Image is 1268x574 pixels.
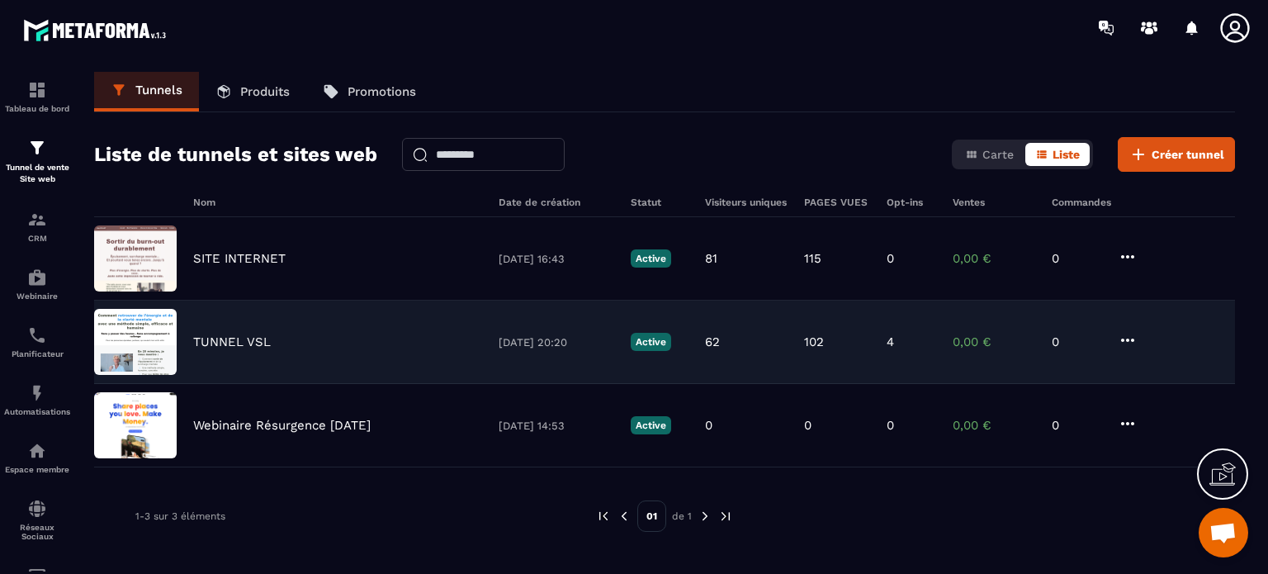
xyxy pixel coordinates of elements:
p: Tableau de bord [4,104,70,113]
p: 81 [705,251,717,266]
a: automationsautomationsAutomatisations [4,371,70,429]
p: Planificateur [4,349,70,358]
h6: Nom [193,197,482,208]
p: Promotions [348,84,416,99]
p: 0,00 € [953,334,1035,349]
span: Créer tunnel [1152,146,1224,163]
button: Créer tunnel [1118,137,1235,172]
img: logo [23,15,172,45]
p: 0 [1052,418,1101,433]
a: schedulerschedulerPlanificateur [4,313,70,371]
p: de 1 [672,510,692,523]
img: automations [27,441,47,461]
p: Active [631,249,671,268]
a: formationformationTunnel de vente Site web [4,126,70,197]
p: 1-3 sur 3 éléments [135,510,225,522]
h6: Date de création [499,197,614,208]
a: automationsautomationsWebinaire [4,255,70,313]
p: 0 [1052,251,1101,266]
p: 115 [804,251,821,266]
img: next [718,509,733,524]
p: Webinaire Résurgence [DATE] [193,418,371,433]
p: [DATE] 20:20 [499,336,614,349]
p: Active [631,416,671,434]
img: scheduler [27,325,47,345]
p: Tunnel de vente Site web [4,162,70,185]
p: 0 [887,418,894,433]
h6: Ventes [953,197,1035,208]
p: 0 [705,418,712,433]
p: Automatisations [4,407,70,416]
img: prev [617,509,632,524]
span: Carte [982,148,1014,161]
img: formation [27,80,47,100]
h6: Commandes [1052,197,1111,208]
p: 0,00 € [953,418,1035,433]
p: 0 [804,418,811,433]
p: Tunnels [135,83,182,97]
p: CRM [4,234,70,243]
img: automations [27,383,47,403]
h6: Statut [631,197,688,208]
img: automations [27,268,47,287]
img: prev [596,509,611,524]
img: social-network [27,499,47,519]
a: Produits [199,72,306,111]
h6: Opt-ins [887,197,936,208]
p: 0,00 € [953,251,1035,266]
button: Carte [955,143,1024,166]
div: Ouvrir le chat [1199,508,1248,557]
img: formation [27,138,47,158]
p: Réseaux Sociaux [4,523,70,541]
img: next [698,509,712,524]
span: Liste [1053,148,1080,161]
p: 62 [705,334,720,349]
p: 102 [804,334,824,349]
a: automationsautomationsEspace membre [4,429,70,486]
p: Active [631,333,671,351]
img: image [94,309,177,375]
p: TUNNEL VSL [193,334,271,349]
img: formation [27,210,47,230]
a: Tunnels [94,72,199,111]
p: [DATE] 16:43 [499,253,614,265]
img: image [94,392,177,458]
p: Webinaire [4,292,70,301]
p: Espace membre [4,465,70,474]
p: SITE INTERNET [193,251,286,266]
p: 0 [1052,334,1101,349]
p: Produits [240,84,290,99]
a: formationformationCRM [4,197,70,255]
h6: PAGES VUES [804,197,870,208]
p: 0 [887,251,894,266]
a: social-networksocial-networkRéseaux Sociaux [4,486,70,553]
h6: Visiteurs uniques [705,197,788,208]
a: formationformationTableau de bord [4,68,70,126]
p: 01 [637,500,666,532]
h2: Liste de tunnels et sites web [94,138,377,171]
img: image [94,225,177,292]
p: [DATE] 14:53 [499,420,614,432]
button: Liste [1025,143,1090,166]
a: Promotions [306,72,433,111]
p: 4 [887,334,894,349]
